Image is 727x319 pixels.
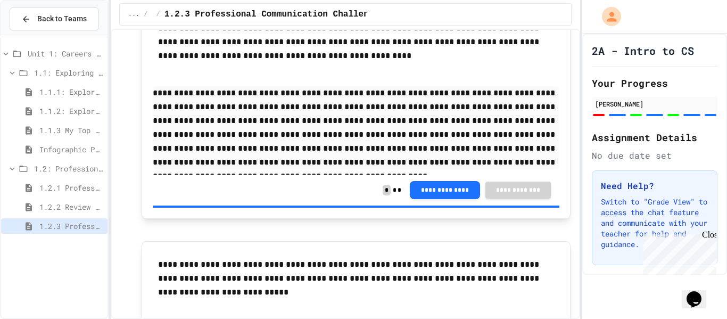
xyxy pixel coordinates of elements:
[39,125,103,136] span: 1.1.3 My Top 3 CS Careers!
[10,7,99,30] button: Back to Teams
[39,182,103,193] span: 1.2.1 Professional Communication
[128,10,140,19] span: ...
[601,179,708,192] h3: Need Help?
[37,13,87,24] span: Back to Teams
[591,4,624,29] div: My Account
[595,99,714,109] div: [PERSON_NAME]
[592,149,717,162] div: No due date set
[592,130,717,145] h2: Assignment Details
[39,220,103,232] span: 1.2.3 Professional Communication Challenge
[156,10,160,19] span: /
[164,8,379,21] span: 1.2.3 Professional Communication Challenge
[4,4,73,68] div: Chat with us now!Close
[592,43,694,58] h1: 2A - Intro to CS
[39,86,103,97] span: 1.1.1: Exploring CS Careers
[39,144,103,155] span: Infographic Project: Your favorite CS
[592,76,717,91] h2: Your Progress
[144,10,147,19] span: /
[639,230,716,275] iframe: chat widget
[34,163,103,174] span: 1.2: Professional Communication
[34,67,103,78] span: 1.1: Exploring CS Careers
[39,201,103,212] span: 1.2.2 Review - Professional Communication
[601,197,708,250] p: Switch to "Grade View" to access the chat feature and communicate with your teacher for help and ...
[28,48,103,59] span: Unit 1: Careers & Professionalism
[682,276,716,308] iframe: chat widget
[39,105,103,117] span: 1.1.2: Exploring CS Careers - Review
